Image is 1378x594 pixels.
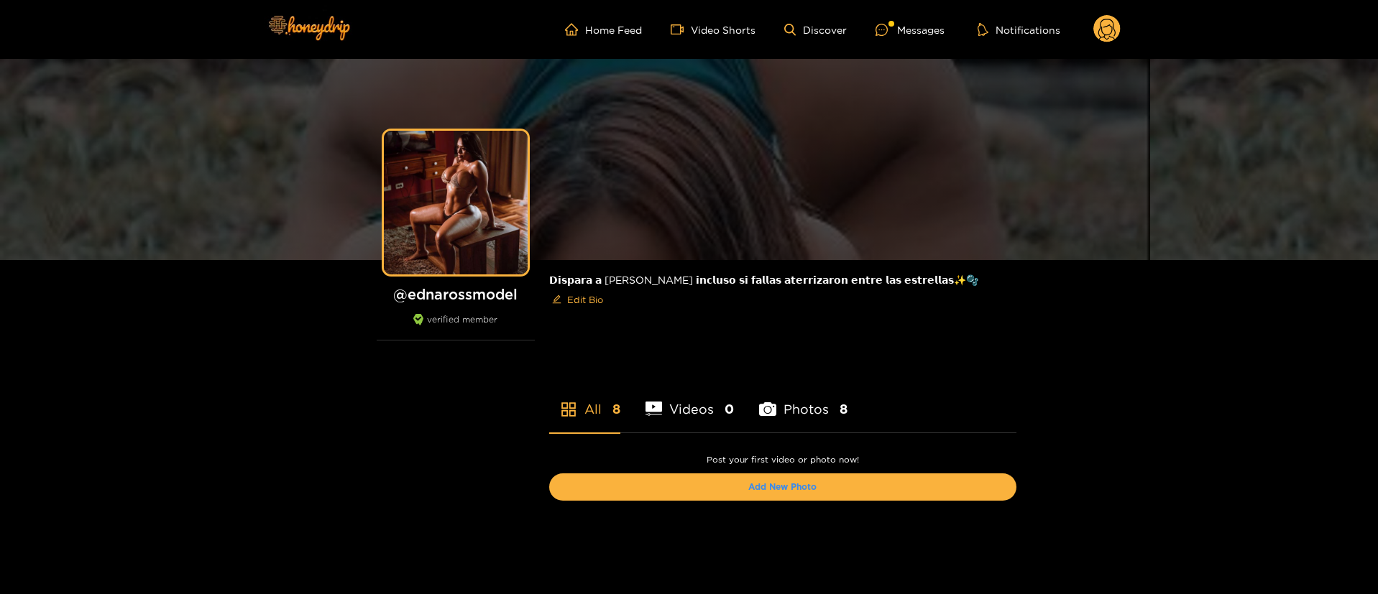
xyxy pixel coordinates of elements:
[377,285,535,303] h1: @ ednarossmodel
[671,23,691,36] span: video-camera
[876,22,945,38] div: Messages
[612,400,620,418] span: 8
[565,23,585,36] span: home
[549,368,620,432] li: All
[671,23,755,36] a: Video Shorts
[725,400,734,418] span: 0
[552,294,561,305] span: edit
[646,368,735,432] li: Videos
[567,292,603,307] span: Edit Bio
[565,23,642,36] a: Home Feed
[560,401,577,418] span: appstore
[784,24,847,36] a: Discover
[377,314,535,340] div: verified member
[549,260,1016,322] div: 𝗗𝗶𝘀𝗽𝗮𝗿𝗮 𝗮 [PERSON_NAME] 𝗶𝗻𝗰𝗹𝘂𝘀𝗼 𝘀𝗶 𝗳𝗮𝗹𝗹𝗮𝘀 𝗮𝘁𝗲𝗿𝗿𝗶𝘇𝗮𝗿𝗼𝗻 𝗲𝗻𝘁𝗿𝗲 𝗹𝗮𝘀 𝗲𝘀𝘁𝗿𝗲𝗹𝗹𝗮𝘀✨🫧
[840,400,848,418] span: 8
[549,288,606,311] button: editEdit Bio
[549,473,1016,501] button: Add New Photo
[748,482,817,491] a: Add New Photo
[549,455,1016,465] p: Post your first video or photo now!
[759,368,848,432] li: Photos
[973,22,1065,37] button: Notifications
